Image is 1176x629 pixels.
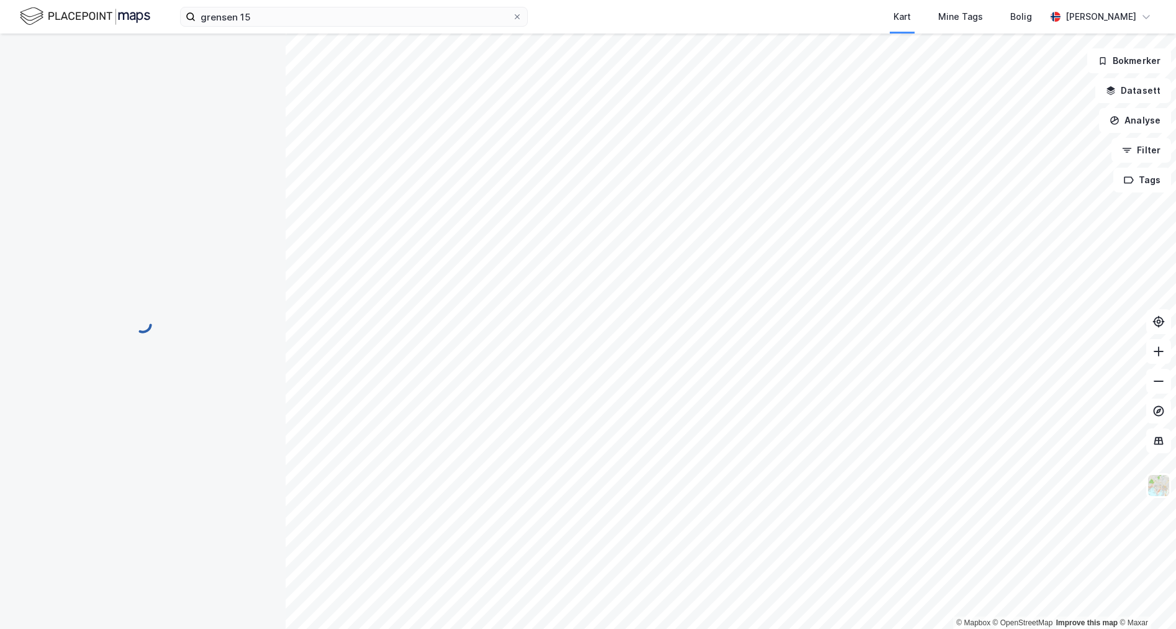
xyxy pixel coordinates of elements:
a: Improve this map [1056,618,1118,627]
a: Mapbox [956,618,990,627]
div: Bolig [1010,9,1032,24]
button: Bokmerker [1087,48,1171,73]
img: logo.f888ab2527a4732fd821a326f86c7f29.svg [20,6,150,27]
button: Datasett [1095,78,1171,103]
img: Z [1147,474,1170,497]
button: Tags [1113,168,1171,192]
div: Kart [893,9,911,24]
button: Analyse [1099,108,1171,133]
img: spinner.a6d8c91a73a9ac5275cf975e30b51cfb.svg [133,314,153,334]
input: Søk på adresse, matrikkel, gårdeiere, leietakere eller personer [196,7,512,26]
div: [PERSON_NAME] [1065,9,1136,24]
button: Filter [1111,138,1171,163]
iframe: Chat Widget [1114,569,1176,629]
a: OpenStreetMap [993,618,1053,627]
div: Mine Tags [938,9,983,24]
